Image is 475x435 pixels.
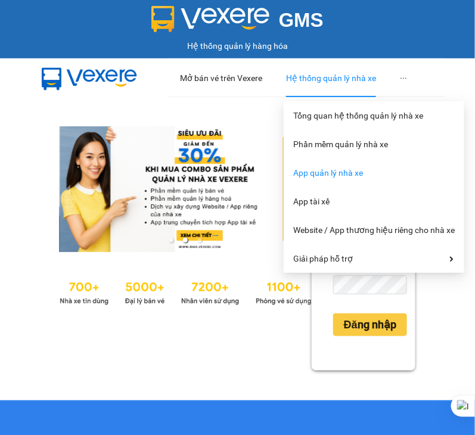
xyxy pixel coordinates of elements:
[284,161,464,185] li: App quản lý nhà xe
[333,313,407,336] button: Đăng nhập
[183,238,188,243] li: slide item 2
[197,238,202,243] li: slide item 3
[293,168,363,178] a: App quản lý nhà xe
[3,39,472,52] div: Hệ thống quản lý hàng hóa
[60,126,76,252] button: previous slide / item
[293,111,423,120] a: Tổng quan hệ thống quản lý nhà xe
[400,73,407,83] span: ···
[293,225,455,235] a: Website / App thương hiệu riêng cho nhà xe
[333,275,407,294] input: Mật khẩu
[284,132,464,156] li: Phần mềm quản lý nhà xe
[284,218,464,242] li: Website / App thương hiệu riêng cho nhà xe
[151,18,324,27] a: GMS
[293,139,388,149] a: Phần mềm quản lý nhà xe
[279,9,324,31] span: GMS
[151,6,269,32] img: logo 2
[286,59,376,97] div: Hệ thống quản lý nhà xe
[60,276,312,307] img: Statistics.png
[180,59,262,97] div: Mở bán vé trên Vexere
[169,238,173,243] li: slide item 1
[293,197,330,206] a: App tài xế
[30,58,149,98] img: mbUUG5Q.png
[344,316,396,333] span: Đăng nhập
[284,104,464,128] li: Tổng quan hệ thống quản lý nhà xe
[284,189,464,213] li: App tài xế
[400,59,407,97] div: ···
[284,247,464,271] div: Giải pháp hỗ trợ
